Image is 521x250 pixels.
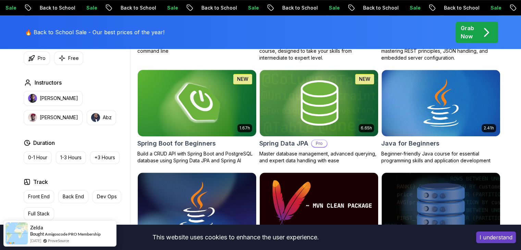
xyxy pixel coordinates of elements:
button: Full Stack [24,207,54,220]
p: Sale [79,4,101,11]
button: 1-3 Hours [56,151,86,164]
img: Advanced Databases card [382,173,500,239]
h2: Instructors [35,78,62,87]
img: provesource social proof notification image [5,222,28,245]
p: Back to School [437,4,484,11]
h2: Track [33,178,48,186]
p: Full Stack [28,210,50,217]
p: [PERSON_NAME] [40,95,78,102]
p: Learn to build robust, scalable APIs with Spring Boot, mastering REST principles, JSON handling, ... [381,41,500,61]
h2: Spring Boot for Beginners [137,139,216,148]
p: Front End [28,193,50,200]
button: Accept cookies [476,232,516,243]
p: 🔥 Back to School Sale - Our best prices of the year! [25,28,164,36]
p: Master database management, advanced querying, and expert data handling with ease [259,150,379,164]
p: Sale [484,4,506,11]
p: Pro [38,55,46,62]
p: NEW [359,76,370,83]
p: Sale [241,4,263,11]
p: Beginner-friendly Java course for essential programming skills and application development [381,150,500,164]
a: Spring Boot for Beginners card1.67hNEWSpring Boot for BeginnersBuild a CRUD API with Spring Boot ... [137,70,257,164]
p: Build a CRUD API with Spring Boot and PostgreSQL database using Spring Data JPA and Spring AI [137,150,257,164]
p: +3 Hours [95,154,115,161]
p: [PERSON_NAME] [40,114,78,121]
img: instructor img [28,113,37,122]
button: Back End [58,190,88,203]
img: Spring Boot for Beginners card [135,68,259,138]
span: [DATE] [30,238,41,243]
button: Free [54,51,83,65]
p: Sale [322,4,344,11]
p: Back to School [114,4,160,11]
img: Maven Essentials card [260,173,378,239]
p: Back to School [195,4,241,11]
p: 1.67h [239,125,250,131]
a: ProveSource [48,238,69,243]
p: Sale [403,4,425,11]
h2: Spring Data JPA [259,139,308,148]
a: Amigoscode PRO Membership [45,231,101,237]
p: Free [68,55,79,62]
p: Sale [160,4,182,11]
p: 2.41h [484,125,494,131]
p: Grab Now [461,24,474,40]
a: Java for Beginners card2.41hJava for BeginnersBeginner-friendly Java course for essential program... [381,70,500,164]
img: instructor img [28,94,37,103]
a: Spring Data JPA card6.65hNEWSpring Data JPAProMaster database management, advanced querying, and ... [259,70,379,164]
img: instructor img [91,113,100,122]
p: Pro [312,140,327,147]
button: Front End [24,190,54,203]
button: Dev Ops [92,190,121,203]
span: Zelda [30,225,43,230]
button: Pro [24,51,50,65]
button: 0-1 Hour [24,151,52,164]
p: 6.65h [361,125,372,131]
img: Spring Data JPA card [260,70,378,136]
p: Back End [63,193,84,200]
p: Dev Ops [97,193,117,200]
div: This website uses cookies to enhance the user experience. [5,230,466,245]
p: Dive deep into Spring Boot with our advanced course, designed to take your skills from intermedia... [259,41,379,61]
p: Back to School [33,4,79,11]
p: 0-1 Hour [28,154,47,161]
button: instructor img[PERSON_NAME] [24,91,83,106]
button: instructor imgAbz [87,110,116,125]
img: Java for Developers card [138,173,256,239]
h2: Duration [33,139,55,147]
button: +3 Hours [90,151,120,164]
span: Bought [30,231,44,237]
p: NEW [237,76,248,83]
p: Abz [103,114,112,121]
p: Back to School [356,4,403,11]
h2: Java for Beginners [381,139,439,148]
p: 1-3 Hours [60,154,82,161]
img: Java for Beginners card [382,70,500,136]
button: instructor img[PERSON_NAME] [24,110,83,125]
p: Back to School [275,4,322,11]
